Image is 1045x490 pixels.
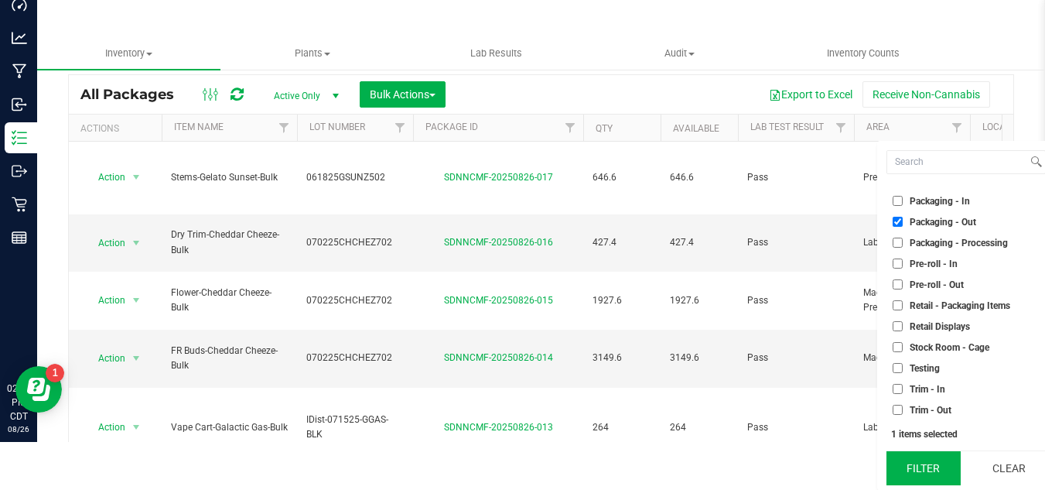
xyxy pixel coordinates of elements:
[80,123,155,134] div: Actions
[982,122,1026,132] a: Location
[673,123,719,134] a: Available
[747,351,845,365] span: Pass
[910,280,964,290] span: Pre-roll - Out
[15,366,62,413] iframe: Resource center
[910,259,958,269] span: Pre-roll - In
[893,363,903,373] input: Testing
[84,416,126,438] span: Action
[360,81,446,108] button: Bulk Actions
[46,364,64,382] iframe: Resource center unread badge
[171,344,288,373] span: FR Buds-Cheddar Cheeze-Bulk
[828,115,854,141] a: Filter
[12,30,27,46] inline-svg: Analytics
[747,293,845,308] span: Pass
[12,230,27,245] inline-svg: Reports
[425,122,478,132] a: Package ID
[910,343,989,352] span: Stock Room - Cage
[593,351,651,365] span: 3149.6
[127,232,146,254] span: select
[893,279,903,290] input: Pre-roll - Out
[771,37,955,70] a: Inventory Counts
[388,115,413,141] a: Filter
[444,422,553,433] a: SDNNCMF-20250826-013
[12,163,27,179] inline-svg: Outbound
[12,63,27,79] inline-svg: Manufacturing
[806,46,920,60] span: Inventory Counts
[306,293,404,308] span: 070225CHCHEZ702
[910,238,1008,248] span: Packaging - Processing
[747,170,845,185] span: Pass
[306,235,404,250] span: 070225CHCHEZ702
[588,37,771,70] a: Audit
[893,300,903,310] input: Retail - Packaging Items
[910,406,951,415] span: Trim - Out
[863,420,961,435] span: Lab - Cage #1
[910,301,1010,310] span: Retail - Packaging Items
[593,235,651,250] span: 427.4
[221,46,403,60] span: Plants
[863,286,961,315] span: Machine Trim Room - Preroll
[449,46,543,60] span: Lab Results
[12,130,27,146] inline-svg: Inventory
[589,46,770,60] span: Audit
[863,170,961,185] span: Pre-roll - In
[444,172,553,183] a: SDNNCMF-20250826-017
[174,122,224,132] a: Item Name
[404,37,587,70] a: Lab Results
[910,197,970,206] span: Packaging - In
[171,286,288,315] span: Flower-Cheddar Cheeze-Bulk
[7,382,30,423] p: 02:06 PM CDT
[750,122,824,132] a: Lab Test Result
[893,384,903,394] input: Trim - In
[910,364,940,373] span: Testing
[84,232,126,254] span: Action
[37,46,220,60] span: Inventory
[12,197,27,212] inline-svg: Retail
[670,420,729,435] span: 264
[84,166,126,188] span: Action
[893,342,903,352] input: Stock Room - Cage
[759,81,862,108] button: Export to Excel
[891,429,1041,440] div: 1 items selected
[893,405,903,415] input: Trim - Out
[127,166,146,188] span: select
[670,170,729,185] span: 646.6
[558,115,583,141] a: Filter
[670,351,729,365] span: 3149.6
[910,385,945,394] span: Trim - In
[893,217,903,227] input: Packaging - Out
[596,123,613,134] a: Qty
[306,413,404,442] span: IDist-071525-GGAS-BLK
[670,235,729,250] span: 427.4
[171,228,288,257] span: Dry Trim-Cheddar Cheeze-Bulk
[893,196,903,206] input: Packaging - In
[893,259,903,269] input: Pre-roll - In
[84,348,126,369] span: Action
[127,348,146,369] span: select
[12,97,27,112] inline-svg: Inbound
[370,88,435,101] span: Bulk Actions
[747,235,845,250] span: Pass
[887,151,1027,173] input: Search
[863,235,961,250] span: Lab - Rack
[444,295,553,306] a: SDNNCMF-20250826-015
[944,115,970,141] a: Filter
[910,218,976,227] span: Packaging - Out
[747,420,845,435] span: Pass
[862,81,990,108] button: Receive Non-Cannabis
[444,352,553,363] a: SDNNCMF-20250826-014
[886,451,961,485] button: Filter
[220,37,404,70] a: Plants
[37,37,220,70] a: Inventory
[171,420,288,435] span: Vape Cart-Galactic Gas-Bulk
[7,423,30,435] p: 08/26
[593,170,651,185] span: 646.6
[593,293,651,308] span: 1927.6
[271,115,297,141] a: Filter
[910,322,970,331] span: Retail Displays
[670,293,729,308] span: 1927.6
[306,170,404,185] span: 061825GSUNZ502
[893,238,903,248] input: Packaging - Processing
[866,122,890,132] a: Area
